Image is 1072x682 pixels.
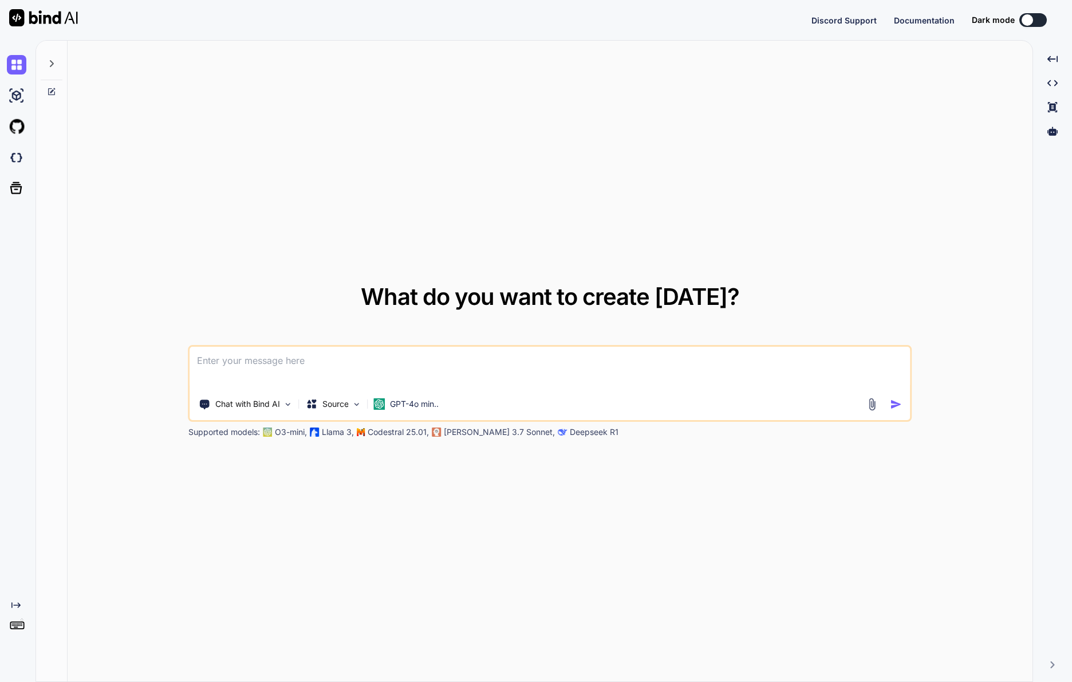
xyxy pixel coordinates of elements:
img: chat [7,55,26,75]
img: Mistral-AI [357,428,365,436]
p: Deepseek R1 [570,426,618,438]
p: Source [322,398,349,410]
img: Bind AI [9,9,78,26]
img: claude [432,428,442,437]
img: attachment [865,398,878,411]
img: icon [890,398,902,410]
p: Chat with Bind AI [215,398,280,410]
span: Documentation [894,15,955,25]
img: GPT-4 [263,428,273,437]
button: Discord Support [811,14,877,26]
p: GPT-4o min.. [390,398,439,410]
img: GPT-4o mini [374,398,385,410]
p: [PERSON_NAME] 3.7 Sonnet, [444,426,555,438]
span: Dark mode [972,14,1015,26]
img: Llama2 [310,428,320,437]
img: Pick Tools [283,399,293,409]
button: Documentation [894,14,955,26]
img: ai-studio [7,86,26,105]
img: claude [558,428,567,437]
img: githubLight [7,117,26,136]
span: What do you want to create [DATE]? [361,283,739,311]
p: Llama 3, [322,426,354,438]
img: darkCloudIdeIcon [7,148,26,167]
p: Codestral 25.01, [368,426,429,438]
span: Discord Support [811,15,877,25]
img: Pick Models [352,399,362,409]
p: O3-mini, [275,426,307,438]
p: Supported models: [188,426,260,438]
